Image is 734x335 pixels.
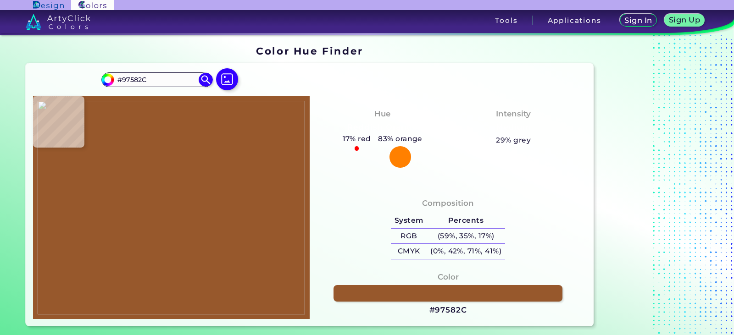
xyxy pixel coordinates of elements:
h5: Percents [427,213,505,228]
h4: Intensity [496,107,531,121]
input: type color.. [114,74,200,86]
h5: RGB [391,229,427,244]
a: Sign Up [667,15,703,26]
h4: Composition [422,197,474,210]
img: icon search [199,73,212,87]
h3: Tools [495,17,517,24]
h3: Applications [548,17,601,24]
h5: CMYK [391,244,427,259]
a: Sign In [622,15,655,26]
h4: Hue [374,107,390,121]
h3: Medium [492,122,535,133]
h1: Color Hue Finder [256,44,363,58]
h5: (0%, 42%, 71%, 41%) [427,244,505,259]
img: ArtyClick Design logo [33,1,64,10]
img: logo_artyclick_colors_white.svg [26,14,90,30]
h5: 17% red [339,133,375,145]
h5: (59%, 35%, 17%) [427,229,505,244]
h3: Reddish Orange [344,122,422,133]
img: 998903dd-bccd-4f30-9c43-5a29a1225efb [38,101,305,314]
h5: Sign Up [670,16,699,23]
h5: Sign In [626,17,651,24]
h5: 83% orange [375,133,426,145]
h5: System [391,213,427,228]
h4: Color [438,270,459,284]
h3: #97582C [429,305,467,316]
h5: 29% grey [496,134,531,146]
img: icon picture [216,68,238,90]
